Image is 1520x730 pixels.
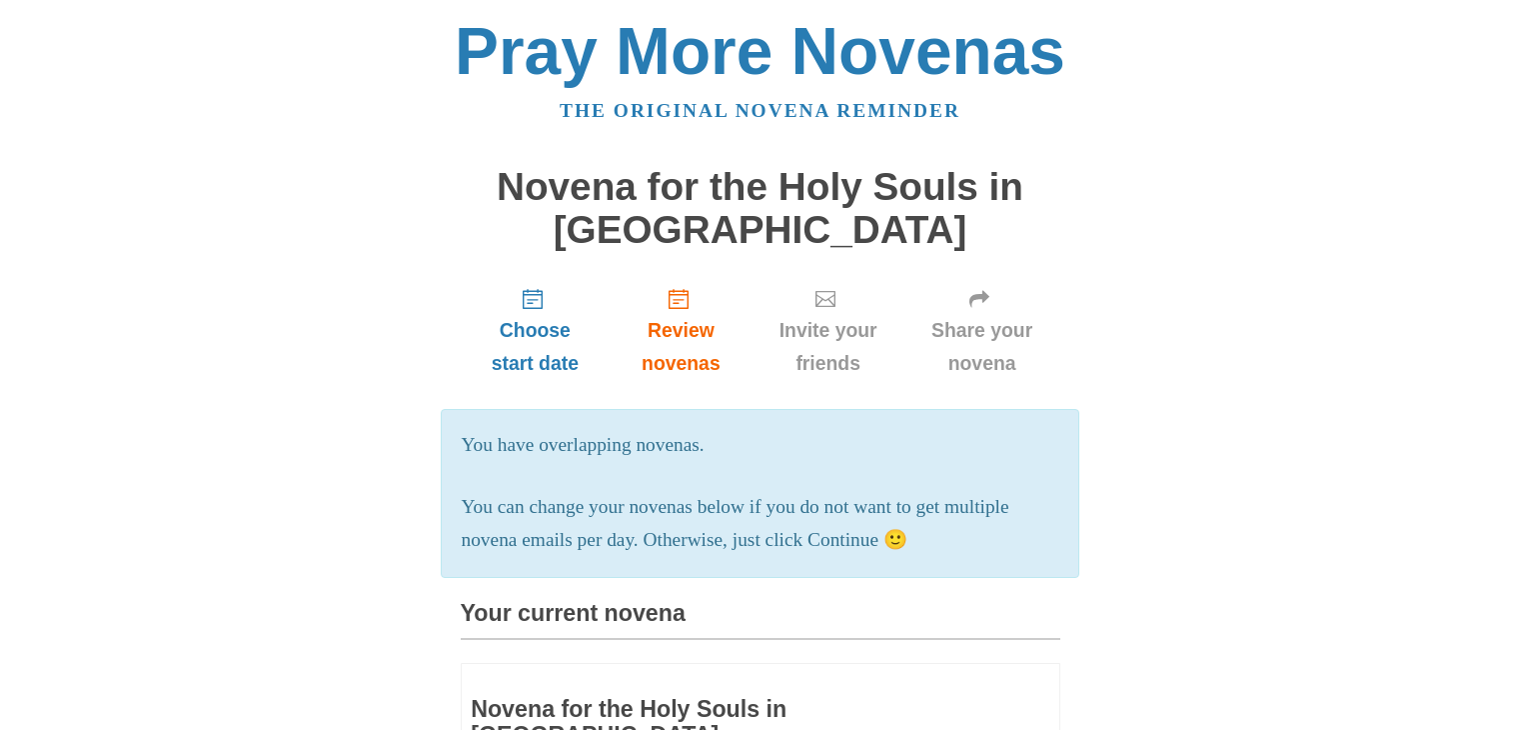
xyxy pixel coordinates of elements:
[560,100,960,121] a: The original novena reminder
[455,14,1065,88] a: Pray More Novenas
[753,271,904,390] a: Invite your friends
[462,429,1059,462] p: You have overlapping novenas.
[462,491,1059,557] p: You can change your novenas below if you do not want to get multiple novena emails per day. Other...
[461,166,1060,251] h1: Novena for the Holy Souls in [GEOGRAPHIC_DATA]
[904,271,1060,390] a: Share your novena
[630,314,732,380] span: Review novenas
[461,601,1060,640] h3: Your current novena
[610,271,752,390] a: Review novenas
[481,314,591,380] span: Choose start date
[924,314,1040,380] span: Share your novena
[461,271,611,390] a: Choose start date
[772,314,884,380] span: Invite your friends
